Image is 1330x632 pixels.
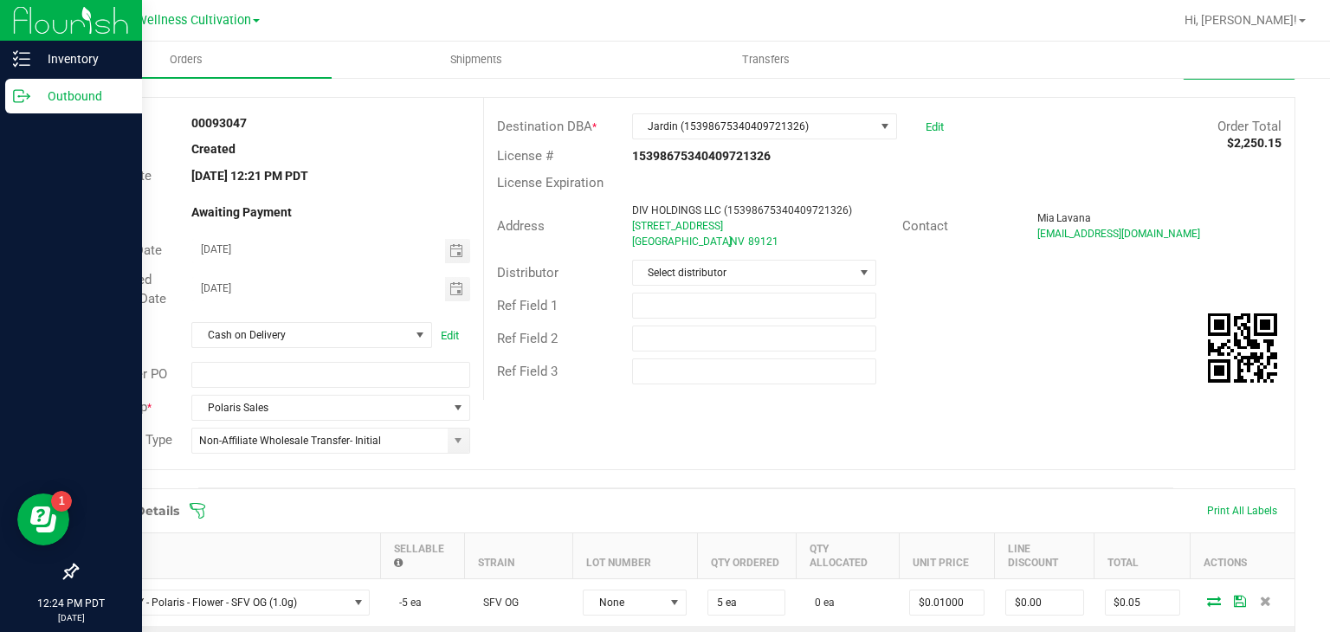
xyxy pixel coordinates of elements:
[1217,119,1282,134] span: Order Total
[88,590,371,616] span: NO DATA FOUND
[1191,532,1294,578] th: Actions
[1227,136,1282,150] strong: $2,250.15
[191,142,236,156] strong: Created
[584,590,664,615] span: None
[1185,13,1297,27] span: Hi, [PERSON_NAME]!
[1227,596,1253,606] span: Save Order Detail
[748,235,778,248] span: 89121
[191,205,292,219] strong: Awaiting Payment
[632,149,771,163] strong: 15398675340409721326
[497,119,592,134] span: Destination DBA
[719,52,813,68] span: Transfers
[380,532,464,578] th: Sellable
[1037,228,1200,240] span: [EMAIL_ADDRESS][DOMAIN_NAME]
[1006,590,1083,615] input: 0
[427,52,526,68] span: Shipments
[192,323,410,347] span: Cash on Delivery
[622,42,912,78] a: Transfers
[730,235,745,248] span: NV
[78,532,381,578] th: Item
[17,493,69,545] iframe: Resource center
[728,235,730,248] span: ,
[8,596,134,611] p: 12:24 PM PDT
[1106,590,1179,615] input: 0
[995,532,1094,578] th: Line Discount
[902,218,948,234] span: Contact
[1056,212,1091,224] span: Lavana
[497,265,558,281] span: Distributor
[30,48,134,69] p: Inventory
[332,42,622,78] a: Shipments
[497,364,558,379] span: Ref Field 3
[1037,212,1055,224] span: Mia
[497,298,558,313] span: Ref Field 1
[391,597,422,609] span: -5 ea
[899,532,995,578] th: Unit Price
[1208,313,1277,383] qrcode: 00093047
[51,491,72,512] iframe: Resource center unread badge
[8,611,134,624] p: [DATE]
[445,239,470,263] span: Toggle calendar
[13,87,30,105] inline-svg: Outbound
[632,220,723,232] span: [STREET_ADDRESS]
[464,532,572,578] th: Strain
[497,331,558,346] span: Ref Field 2
[697,532,796,578] th: Qty Ordered
[13,50,30,68] inline-svg: Inventory
[1208,313,1277,383] img: Scan me!
[1094,532,1191,578] th: Total
[94,13,251,28] span: Polaris Wellness Cultivation
[441,329,459,342] a: Edit
[572,532,697,578] th: Lot Number
[806,597,835,609] span: 0 ea
[708,590,784,615] input: 0
[191,169,308,183] strong: [DATE] 12:21 PM PDT
[497,175,604,190] span: License Expiration
[910,590,984,615] input: 0
[633,114,875,139] span: Jardin (15398675340409721326)
[1253,596,1279,606] span: Delete Order Detail
[497,148,553,164] span: License #
[497,218,545,234] span: Address
[89,590,348,615] span: DISPLAY - Polaris - Flower - SFV OG (1.0g)
[146,52,226,68] span: Orders
[42,42,332,78] a: Orders
[926,120,944,133] a: Edit
[632,235,732,248] span: [GEOGRAPHIC_DATA]
[445,277,470,301] span: Toggle calendar
[191,116,247,130] strong: 00093047
[475,597,519,609] span: SFV OG
[632,204,852,216] span: DIV HOLDINGS LLC (15398675340409721326)
[30,86,134,106] p: Outbound
[633,261,854,285] span: Select distributor
[192,396,447,420] span: Polaris Sales
[796,532,899,578] th: Qty Allocated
